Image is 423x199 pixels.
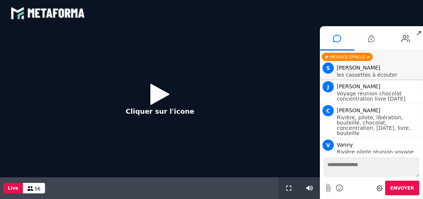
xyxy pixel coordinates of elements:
[322,81,334,92] span: J
[337,115,421,136] p: Rivière, pilote, libération, bouteille, chocolat, concentration, [DATE], livre, bouteille
[337,83,380,89] span: [PERSON_NAME]
[126,106,194,116] p: Cliquer sur l'icone
[337,91,421,101] p: Voyage réunion chocolat concentration livre [DATE]
[390,186,414,191] span: Envoyer
[337,107,380,113] span: [PERSON_NAME]
[322,140,334,151] span: V
[35,186,40,192] span: 56
[337,149,421,165] p: Rivière pilote réunion voyage bouteille livre libérer musée concentration [DATE] fleur
[322,53,373,61] div: Message épinglé
[414,26,423,40] span: ↗
[337,142,353,148] span: Vanny
[3,183,23,193] button: Live
[322,62,334,74] span: S
[337,72,421,77] p: les cassettes à écouter
[385,181,419,195] button: Envoyer
[118,78,202,126] button: Cliquer sur l'icone
[322,105,334,116] span: C
[337,65,380,71] span: [PERSON_NAME]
